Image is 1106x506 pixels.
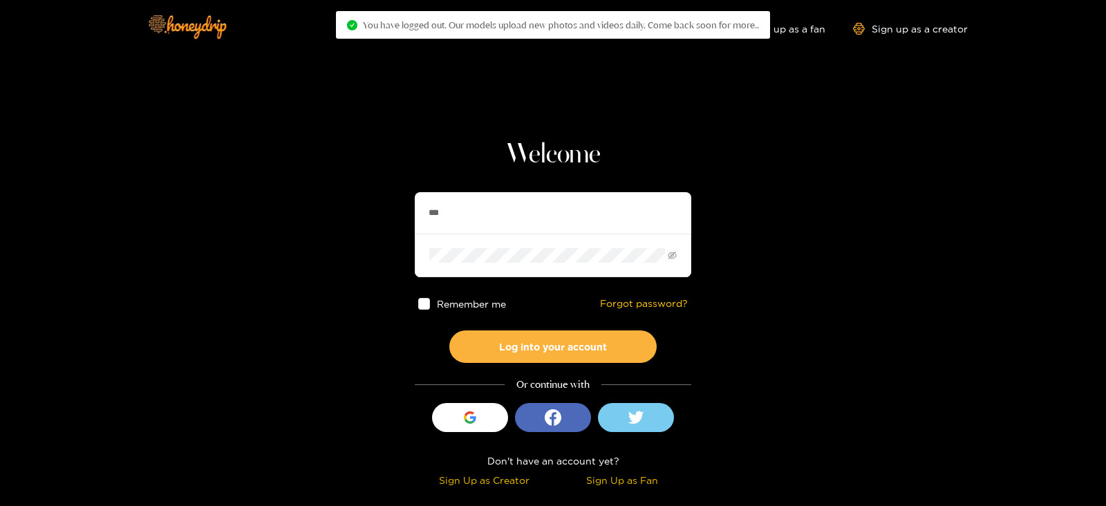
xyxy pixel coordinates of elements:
div: Don't have an account yet? [415,453,691,469]
button: Log into your account [449,330,657,363]
div: Sign Up as Fan [556,472,688,488]
span: You have logged out. Our models upload new photos and videos daily. Come back soon for more.. [363,19,759,30]
h1: Welcome [415,138,691,171]
a: Sign up as a fan [731,23,825,35]
span: check-circle [347,20,357,30]
div: Or continue with [415,377,691,393]
span: Remember me [437,299,506,309]
a: Forgot password? [600,298,688,310]
div: Sign Up as Creator [418,472,550,488]
span: eye-invisible [668,251,677,260]
a: Sign up as a creator [853,23,968,35]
